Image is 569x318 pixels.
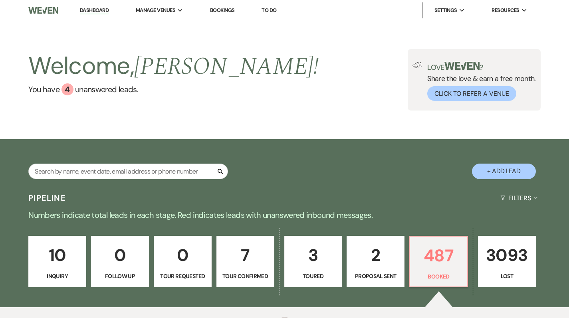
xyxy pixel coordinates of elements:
a: 0Follow Up [91,236,149,288]
span: Settings [434,6,457,14]
h2: Welcome, [28,49,319,83]
a: Bookings [210,7,235,14]
a: 2Proposal Sent [347,236,404,288]
p: 2 [352,242,399,269]
p: 0 [159,242,206,269]
h3: Pipeline [28,192,66,203]
span: Manage Venues [136,6,175,14]
a: 3093Lost [478,236,536,288]
p: Love ? [427,62,536,71]
a: To Do [262,7,276,14]
a: Dashboard [80,7,109,14]
a: 10Inquiry [28,236,86,288]
img: loud-speaker-illustration.svg [412,62,422,68]
span: Resources [492,6,519,14]
img: Weven Logo [28,2,58,19]
a: 7Tour Confirmed [216,236,274,288]
p: 0 [96,242,144,269]
p: Proposal Sent [352,272,399,280]
input: Search by name, event date, email address or phone number [28,164,228,179]
p: Tour Confirmed [222,272,269,280]
button: Click to Refer a Venue [427,86,516,101]
p: Lost [483,272,531,280]
div: Share the love & earn a free month. [422,62,536,101]
span: [PERSON_NAME] ! [134,48,319,85]
a: 487Booked [409,236,468,288]
button: + Add Lead [472,164,536,179]
a: 0Tour Requested [154,236,212,288]
p: Booked [415,272,462,281]
button: Filters [497,188,541,209]
p: 10 [34,242,81,269]
p: Toured [289,272,337,280]
p: 487 [415,242,462,269]
p: Follow Up [96,272,144,280]
p: Inquiry [34,272,81,280]
p: 7 [222,242,269,269]
p: Tour Requested [159,272,206,280]
div: 4 [61,83,73,95]
p: 3 [289,242,337,269]
a: You have 4 unanswered leads. [28,83,319,95]
a: 3Toured [284,236,342,288]
img: weven-logo-green.svg [444,62,480,70]
p: 3093 [483,242,531,269]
